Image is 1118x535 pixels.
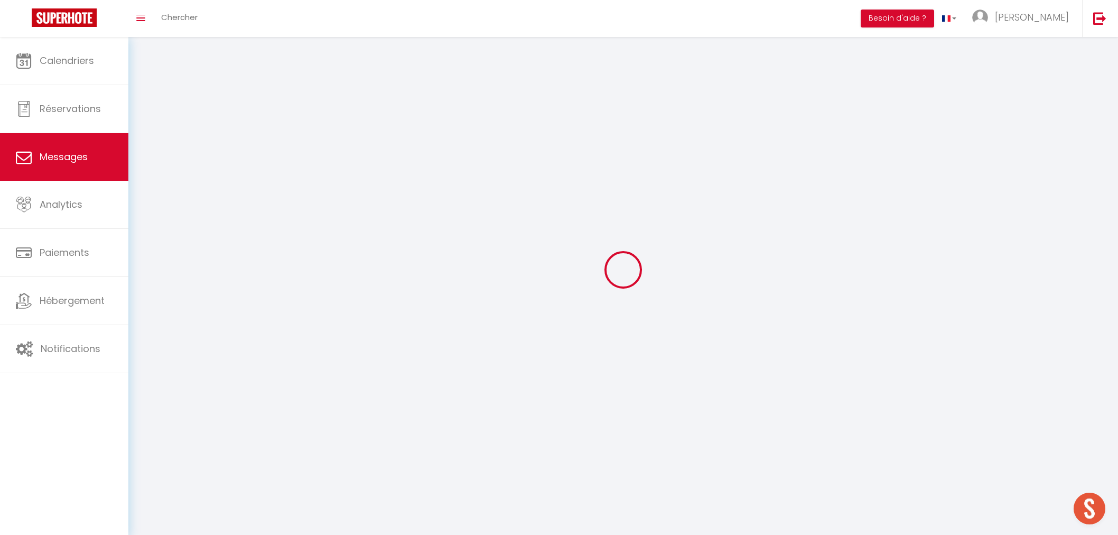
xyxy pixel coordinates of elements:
span: Paiements [40,246,89,259]
div: Ouvrir le chat [1074,493,1105,524]
img: Super Booking [32,8,97,27]
span: Réservations [40,102,101,115]
span: Hébergement [40,294,105,307]
img: ... [972,10,988,25]
button: Besoin d'aide ? [861,10,934,27]
span: Messages [40,150,88,163]
span: Analytics [40,198,82,211]
span: Notifications [41,342,100,355]
span: Chercher [161,12,198,23]
span: Calendriers [40,54,94,67]
img: logout [1093,12,1106,25]
span: [PERSON_NAME] [995,11,1069,24]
